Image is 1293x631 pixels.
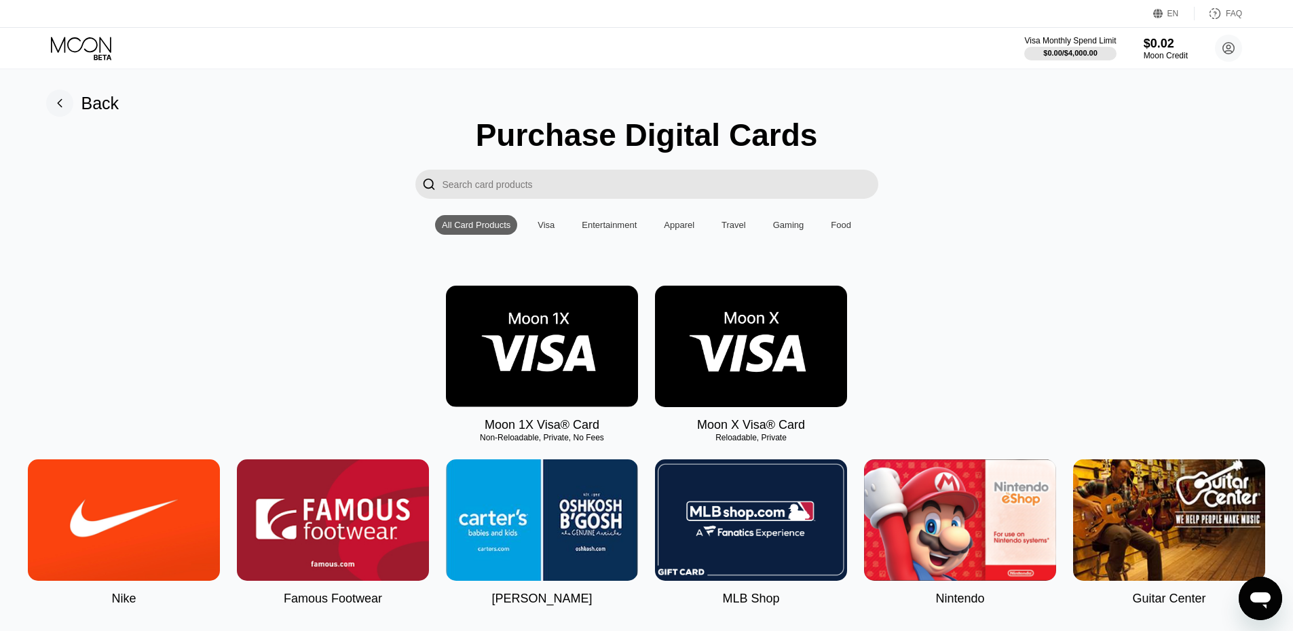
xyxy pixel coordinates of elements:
div: Food [824,215,858,235]
div: FAQ [1226,9,1242,18]
div:  [415,170,443,199]
div: Entertainment [582,220,637,230]
div: EN [1167,9,1179,18]
div: Gaming [773,220,804,230]
div: All Card Products [435,215,517,235]
div: Purchase Digital Cards [476,117,818,153]
div: All Card Products [442,220,510,230]
div: Nintendo [935,592,984,606]
div: Entertainment [575,215,643,235]
div: Apparel [657,215,701,235]
div: Moon Credit [1144,51,1188,60]
div: Visa Monthly Spend Limit [1024,36,1116,45]
div: Famous Footwear [284,592,382,606]
div: Non-Reloadable, Private, No Fees [446,433,638,442]
div: Apparel [664,220,694,230]
iframe: Button to launch messaging window [1239,577,1282,620]
input: Search card products [443,170,878,199]
div: Reloadable, Private [655,433,847,442]
div: FAQ [1195,7,1242,20]
div: [PERSON_NAME] [491,592,592,606]
div: Gaming [766,215,811,235]
div:  [422,176,436,192]
div: Moon X Visa® Card [697,418,805,432]
div: Guitar Center [1132,592,1205,606]
div: Visa [538,220,555,230]
div: Visa Monthly Spend Limit$0.00/$4,000.00 [1024,36,1116,60]
div: EN [1153,7,1195,20]
div: Travel [715,215,753,235]
div: Moon 1X Visa® Card [485,418,599,432]
div: Nike [111,592,136,606]
div: Back [81,94,119,113]
div: Food [831,220,851,230]
div: $0.02Moon Credit [1144,37,1188,60]
div: Back [46,90,119,117]
div: Visa [531,215,561,235]
div: MLB Shop [722,592,779,606]
div: $0.00 / $4,000.00 [1043,49,1098,57]
div: $0.02 [1144,37,1188,51]
div: Travel [722,220,746,230]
